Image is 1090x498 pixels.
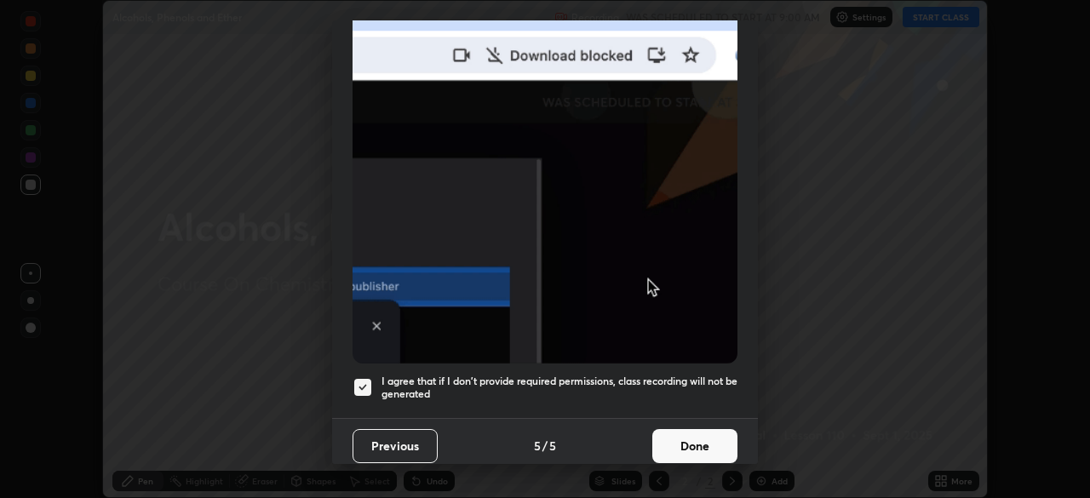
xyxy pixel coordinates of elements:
[652,429,737,463] button: Done
[542,437,548,455] h4: /
[381,375,737,401] h5: I agree that if I don't provide required permissions, class recording will not be generated
[353,429,438,463] button: Previous
[534,437,541,455] h4: 5
[549,437,556,455] h4: 5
